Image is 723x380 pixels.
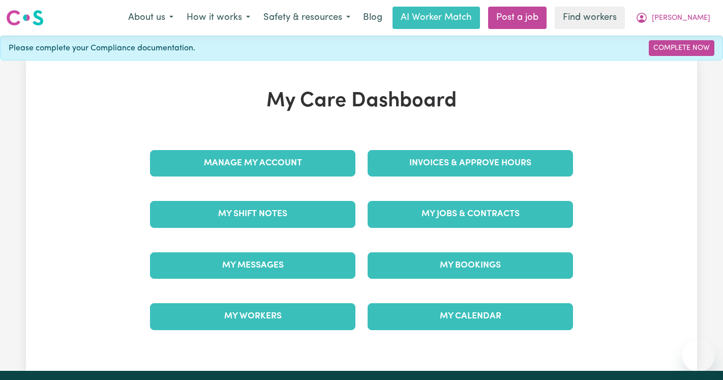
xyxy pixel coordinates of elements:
[357,7,388,29] a: Blog
[150,150,355,177] a: Manage My Account
[150,252,355,279] a: My Messages
[150,303,355,330] a: My Workers
[555,7,625,29] a: Find workers
[6,9,44,27] img: Careseekers logo
[144,89,579,113] h1: My Care Dashboard
[122,7,180,28] button: About us
[257,7,357,28] button: Safety & resources
[368,303,573,330] a: My Calendar
[368,252,573,279] a: My Bookings
[682,339,715,372] iframe: Button to launch messaging window
[368,150,573,177] a: Invoices & Approve Hours
[488,7,547,29] a: Post a job
[649,40,714,56] a: Complete Now
[9,42,195,54] span: Please complete your Compliance documentation.
[629,7,717,28] button: My Account
[6,6,44,30] a: Careseekers logo
[393,7,480,29] a: AI Worker Match
[652,13,710,24] span: [PERSON_NAME]
[150,201,355,227] a: My Shift Notes
[368,201,573,227] a: My Jobs & Contracts
[180,7,257,28] button: How it works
